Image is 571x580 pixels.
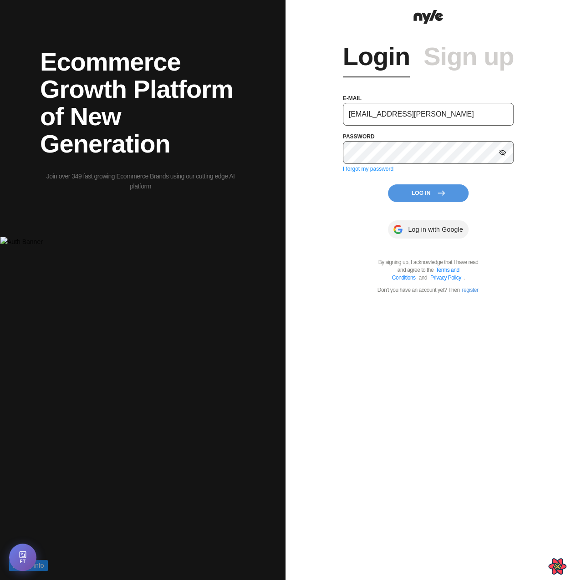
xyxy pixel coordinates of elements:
[13,560,44,570] span: Debug Info
[462,287,478,293] a: register
[416,275,429,281] span: and
[376,286,481,294] p: Don't you have an account yet? Then
[40,171,241,191] p: Join over 349 fast growing Ecommerce Brands using our cutting edge AI platform
[343,95,362,102] label: e-mail
[343,43,410,70] a: Login
[548,557,566,575] button: Open React Query Devtools
[9,560,48,571] button: Debug Info
[343,133,375,140] label: password
[392,267,459,281] a: Terms and Conditions
[388,184,469,202] button: Log In
[423,43,514,70] a: Sign up
[9,544,36,571] button: Open Feature Toggle Debug Panel
[343,166,393,172] a: I forgot my password
[388,220,468,239] button: Log in with Google
[20,560,25,564] span: FT
[430,275,461,281] a: Privacy Policy
[376,259,481,282] p: By signing up, I acknowledge that I have read and agree to the .
[40,48,241,158] h2: Ecommerce Growth Platform of New Generation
